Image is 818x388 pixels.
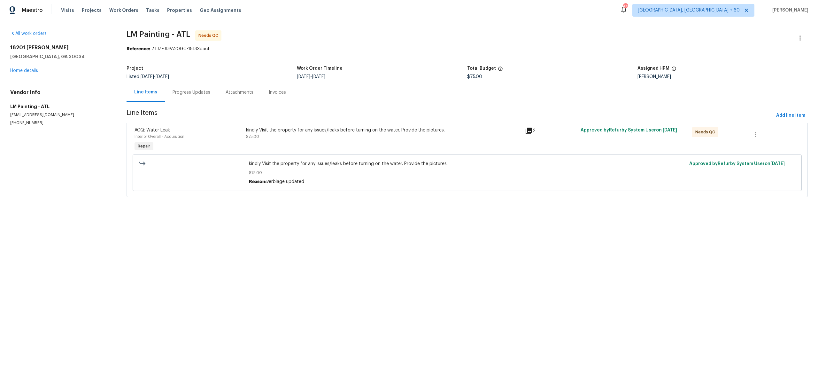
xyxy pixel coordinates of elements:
[10,53,111,60] h5: [GEOGRAPHIC_DATA], GA 30034
[269,89,286,96] div: Invoices
[297,66,343,71] h5: Work Order Timeline
[10,44,111,51] h2: 18201 [PERSON_NAME]
[200,7,241,13] span: Geo Assignments
[581,128,677,132] span: Approved by Refurby System User on
[61,7,74,13] span: Visits
[467,75,482,79] span: $75.00
[770,162,785,166] span: [DATE]
[173,89,210,96] div: Progress Updates
[135,143,153,149] span: Repair
[689,162,785,166] span: Approved by Refurby System User on
[141,75,169,79] span: -
[663,128,677,132] span: [DATE]
[226,89,253,96] div: Attachments
[770,7,808,13] span: [PERSON_NAME]
[297,75,310,79] span: [DATE]
[246,135,259,139] span: $75.00
[637,75,808,79] div: [PERSON_NAME]
[82,7,102,13] span: Projects
[776,112,805,120] span: Add line item
[249,170,686,176] span: $75.00
[141,75,154,79] span: [DATE]
[10,112,111,118] p: [EMAIL_ADDRESS][DOMAIN_NAME]
[695,129,718,135] span: Needs QC
[297,75,325,79] span: -
[127,66,143,71] h5: Project
[249,161,686,167] span: kindly Visit the property for any issues/leaks before turning on the water. Provide the pictures.
[266,179,304,184] span: verbiage updated
[134,89,157,95] div: Line Items
[127,30,190,38] span: LM Painting - ATL
[135,128,170,132] span: ACQ: Water Leak
[498,66,503,75] span: The total cost of line items that have been proposed by Opendoor. This sum includes line items th...
[10,103,111,110] h5: LM Painting - ATL
[637,66,669,71] h5: Assigned HPM
[156,75,169,79] span: [DATE]
[198,32,221,39] span: Needs QC
[135,135,184,139] span: Interior Overall - Acquisition
[10,68,38,73] a: Home details
[10,89,111,96] h4: Vendor Info
[638,7,740,13] span: [GEOGRAPHIC_DATA], [GEOGRAPHIC_DATA] + 60
[774,110,808,122] button: Add line item
[467,66,496,71] h5: Total Budget
[10,31,47,36] a: All work orders
[249,179,266,184] span: Reason:
[525,127,577,135] div: 2
[127,75,169,79] span: Listed
[146,8,159,12] span: Tasks
[127,47,150,51] b: Reference:
[127,110,774,122] span: Line Items
[167,7,192,13] span: Properties
[246,127,521,133] div: kindly Visit the property for any issues/leaks before turning on the water. Provide the pictures.
[312,75,325,79] span: [DATE]
[623,4,628,10] div: 635
[109,7,138,13] span: Work Orders
[22,7,43,13] span: Maestro
[10,120,111,126] p: [PHONE_NUMBER]
[127,46,808,52] div: 7TJZEJDPA20G0-15133dacf
[671,66,676,75] span: The hpm assigned to this work order.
